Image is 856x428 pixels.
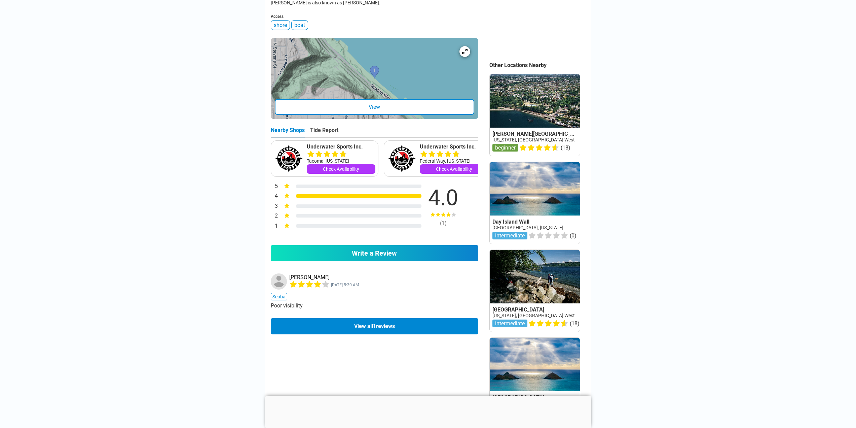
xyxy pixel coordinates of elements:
a: entry mapView [271,38,478,119]
div: Tacoma, [US_STATE] [307,158,375,164]
div: 4.0 [418,187,469,209]
img: Underwater Sports Inc. [387,143,417,174]
a: Underwater Sports Inc. [420,143,488,150]
div: 5 [271,182,278,191]
div: Tide Report [310,127,338,137]
div: 1 [271,222,278,231]
a: Underwater Sports Inc. [307,143,375,150]
div: 3 [271,202,278,211]
div: Federal Way, [US_STATE] [420,158,488,164]
div: View [275,99,474,115]
img: Underwater Sports Inc. [274,143,304,174]
a: Check Availability [307,164,375,174]
a: Write a Review [271,245,478,261]
div: ( 1 ) [418,220,469,226]
a: [US_STATE], [GEOGRAPHIC_DATA] West [492,137,575,142]
div: boat [291,20,308,30]
div: shore [271,20,290,30]
div: 2 [271,212,278,221]
div: 4 [271,192,278,201]
span: 11290 [331,283,359,287]
div: Access [271,14,478,19]
button: View all1reviews [271,318,478,334]
a: Check Availability [420,164,488,174]
span: scuba [271,293,287,300]
iframe: Advertisement [265,396,591,426]
a: [PERSON_NAME] [289,274,330,281]
a: Kari Terjeson [271,273,288,290]
div: Poor visibility [271,302,478,309]
div: Other Locations Nearby [489,62,591,68]
div: Nearby Shops [271,127,305,137]
img: Kari Terjeson [271,273,287,290]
